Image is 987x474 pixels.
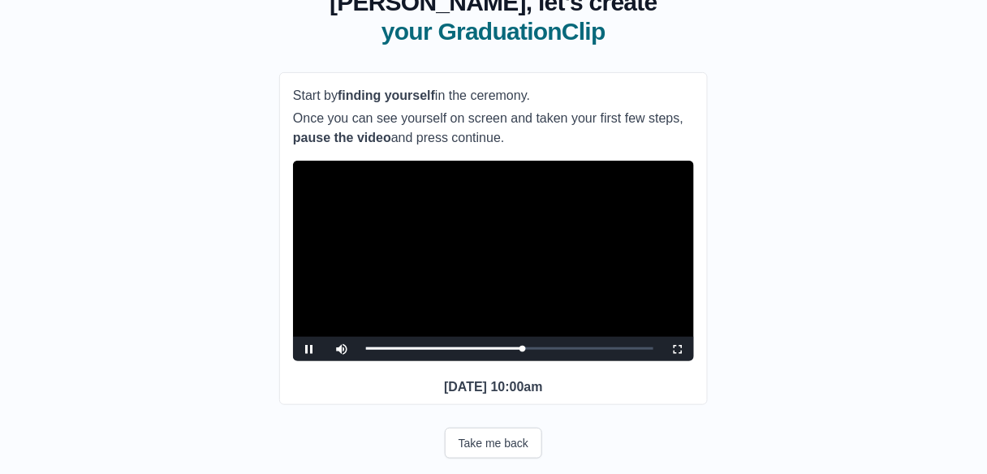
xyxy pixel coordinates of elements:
button: Mute [325,337,358,361]
button: Take me back [445,428,542,459]
button: Pause [293,337,325,361]
div: Progress Bar [366,347,653,350]
b: finding yourself [338,88,435,102]
span: your GraduationClip [330,17,657,46]
div: Video Player [293,161,694,361]
b: pause the video [293,131,391,144]
p: [DATE] 10:00am [293,377,694,397]
button: Fullscreen [662,337,694,361]
p: Once you can see yourself on screen and taken your first few steps, and press continue. [293,109,694,148]
p: Start by in the ceremony. [293,86,694,106]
